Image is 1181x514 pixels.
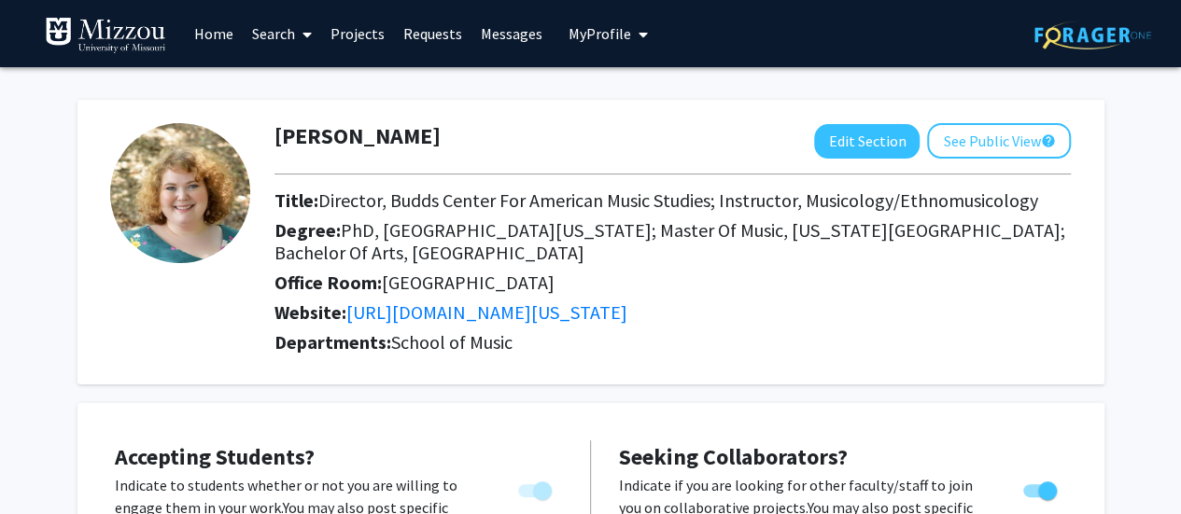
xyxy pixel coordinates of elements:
h2: Office Room: [274,271,1071,294]
span: Director, Budds Center For American Music Studies; Instructor, Musicology/Ethnomusicology [318,188,1038,212]
button: See Public View [927,123,1071,159]
div: Toggle [511,474,562,502]
h2: Departments: [260,331,1085,354]
span: School of Music [391,330,513,354]
span: PhD, [GEOGRAPHIC_DATA][US_STATE]; Master Of Music, [US_STATE][GEOGRAPHIC_DATA]; Bachelor Of Arts,... [274,218,1065,264]
div: You cannot turn this off while you have active projects. [511,474,562,502]
a: Home [185,1,243,66]
img: University of Missouri Logo [45,17,166,54]
div: Toggle [1016,474,1067,502]
span: Seeking Collaborators? [619,442,848,471]
a: Messages [471,1,552,66]
mat-icon: help [1040,130,1055,152]
img: ForagerOne Logo [1034,21,1151,49]
h2: Website: [274,301,1071,324]
h2: Title: [274,189,1071,212]
span: [GEOGRAPHIC_DATA] [382,271,555,294]
a: Requests [394,1,471,66]
a: Projects [321,1,394,66]
h2: Degree: [274,219,1071,264]
h1: [PERSON_NAME] [274,123,441,150]
img: Profile Picture [110,123,250,263]
span: Accepting Students? [115,442,315,471]
span: My Profile [569,24,631,43]
a: Opens in a new tab [346,300,627,324]
button: Edit Section [814,124,920,159]
a: Search [243,1,321,66]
